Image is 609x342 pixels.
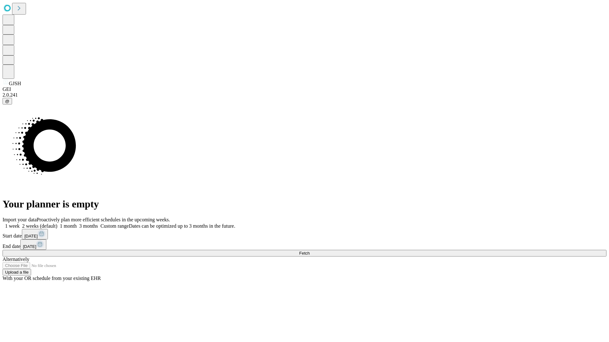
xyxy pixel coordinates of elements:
button: [DATE] [20,239,46,250]
span: Custom range [101,223,129,229]
span: 1 month [60,223,77,229]
span: Import your data [3,217,37,222]
span: [DATE] [23,244,36,249]
span: 1 week [5,223,20,229]
span: Fetch [299,251,310,256]
div: GEI [3,86,606,92]
span: 2 weeks (default) [22,223,57,229]
span: [DATE] [24,234,38,238]
h1: Your planner is empty [3,198,606,210]
button: [DATE] [22,229,48,239]
div: Start date [3,229,606,239]
span: Proactively plan more efficient schedules in the upcoming weeks. [37,217,170,222]
button: Upload a file [3,269,31,275]
span: GJSH [9,81,21,86]
button: Fetch [3,250,606,256]
button: @ [3,98,12,104]
span: Alternatively [3,256,29,262]
span: With your OR schedule from your existing EHR [3,275,101,281]
span: Dates can be optimized up to 3 months in the future. [129,223,235,229]
div: 2.0.241 [3,92,606,98]
div: End date [3,239,606,250]
span: @ [5,99,10,104]
span: 3 months [79,223,98,229]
